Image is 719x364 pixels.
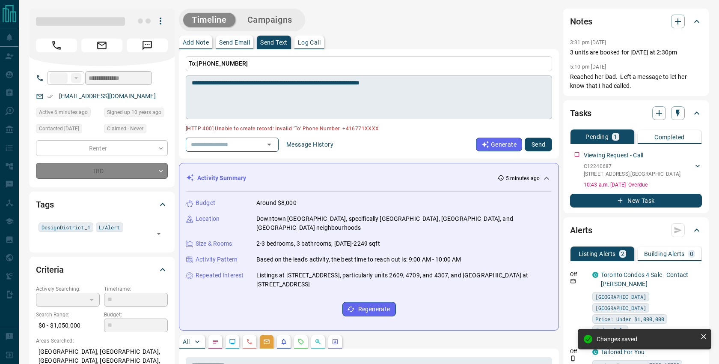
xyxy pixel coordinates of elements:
span: Active 6 minutes ago [39,108,88,117]
svg: Emails [263,338,270,345]
h2: Notes [570,15,592,28]
span: Signed up 10 years ago [107,108,161,117]
p: 5:10 pm [DATE] [570,64,606,70]
h2: Tags [36,198,53,211]
div: Wed Aug 13 2025 [36,108,100,120]
span: Call [36,39,77,52]
button: Regenerate [342,302,396,316]
span: L/Alert [99,223,120,232]
p: Downtown [GEOGRAPHIC_DATA], specifically [GEOGRAPHIC_DATA], [GEOGRAPHIC_DATA], and [GEOGRAPHIC_DA... [256,214,552,232]
p: Off [570,271,587,278]
p: Off [570,348,587,355]
h2: Tasks [570,106,591,120]
div: Notes [570,11,702,32]
p: [STREET_ADDRESS] , [GEOGRAPHIC_DATA] [584,170,680,178]
p: 3 units are booked for [DATE] at 2:30pm [570,48,702,57]
button: Message History [281,138,339,151]
h2: Criteria [36,263,64,277]
p: Pending [585,134,609,140]
p: 2 [621,251,624,257]
p: Size & Rooms [196,239,232,248]
span: Contacted [DATE] [39,124,79,133]
svg: Notes [212,338,219,345]
p: Reached her Dad. Left a message to let her know that I had called. [570,72,702,90]
p: 5 minutes ago [506,174,540,182]
div: Changes saved [597,336,697,343]
svg: Lead Browsing Activity [229,338,236,345]
p: Send Text [260,39,288,45]
span: Mode: Sale [595,326,625,334]
div: Tags [36,194,168,215]
svg: Push Notification Only [570,355,576,361]
div: C12240687[STREET_ADDRESS],[GEOGRAPHIC_DATA] [584,161,702,180]
p: Based on the lead's activity, the best time to reach out is: 9:00 AM - 10:00 AM [256,255,461,264]
p: Listing Alerts [579,251,616,257]
svg: Calls [246,338,253,345]
p: Log Call [298,39,321,45]
button: Generate [476,138,522,151]
p: 2-3 bedrooms, 3 bathrooms, [DATE]-2249 sqft [256,239,380,248]
p: Activity Summary [197,174,246,183]
p: Building Alerts [644,251,685,257]
p: 3:31 pm [DATE] [570,39,606,45]
h2: Alerts [570,223,592,237]
p: Viewing Request - Call [584,151,643,160]
span: Price: Under $1,000,000 [595,315,664,323]
div: Alerts [570,220,702,241]
p: Repeated Interest [196,271,244,280]
svg: Opportunities [315,338,321,345]
div: condos.ca [592,272,598,278]
svg: Agent Actions [332,338,339,345]
p: Areas Searched: [36,337,168,345]
p: Budget: [104,311,168,319]
button: Timeline [183,13,235,27]
p: C12240687 [584,162,680,170]
button: Campaigns [239,13,301,27]
p: Around $8,000 [256,199,297,208]
span: Claimed - Never [107,124,143,133]
span: Message [127,39,168,52]
p: 0 [690,251,693,257]
p: $0 - $1,050,000 [36,319,100,333]
p: Activity Pattern [196,255,238,264]
button: Open [263,138,275,150]
p: Timeframe: [104,285,168,293]
button: New Task [570,194,702,208]
p: Add Note [183,39,209,45]
div: Renter [36,140,168,156]
p: To: [186,56,552,71]
a: [EMAIL_ADDRESS][DOMAIN_NAME] [59,93,156,99]
span: [GEOGRAPHIC_DATA] [595,292,646,301]
p: Listings at [STREET_ADDRESS], particularly units 2609, 4709, and 4307, and [GEOGRAPHIC_DATA] at [... [256,271,552,289]
p: Budget [196,199,215,208]
p: All [183,339,190,345]
div: TBD [36,163,168,179]
button: Send [525,138,552,151]
p: Send Email [219,39,250,45]
div: Tue Jun 02 2015 [104,108,168,120]
p: Completed [654,134,685,140]
div: Tasks [570,103,702,123]
svg: Requests [297,338,304,345]
div: Activity Summary5 minutes ago [186,170,552,186]
p: Search Range: [36,311,100,319]
div: Criteria [36,259,168,280]
span: [GEOGRAPHIC_DATA] [595,304,646,312]
div: Fri Jan 07 2022 [36,124,100,136]
p: 1 [614,134,617,140]
p: 10:43 a.m. [DATE] - Overdue [584,181,702,189]
a: Toronto Condos 4 Sale - Contact [PERSON_NAME] [601,271,688,287]
p: Location [196,214,220,223]
p: Actively Searching: [36,285,100,293]
button: Open [153,228,165,240]
svg: Email [570,278,576,284]
span: [PHONE_NUMBER] [196,60,248,67]
p: [HTTP 400] Unable to create record: Invalid 'To' Phone Number: +416771XXXX [186,125,552,133]
span: DesignDistrict_1 [42,223,90,232]
svg: Listing Alerts [280,338,287,345]
span: Email [81,39,122,52]
svg: Email Verified [47,93,53,99]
